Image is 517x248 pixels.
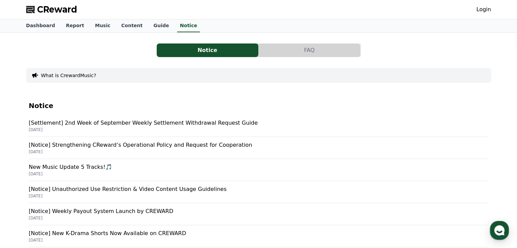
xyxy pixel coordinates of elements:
a: [Settlement] 2nd Week of September Weekly Settlement Withdrawal Request Guide [DATE] [29,115,488,137]
a: Home [2,192,45,209]
p: [DATE] [29,171,488,177]
span: Messages [56,202,76,208]
span: CReward [37,4,77,15]
p: [DATE] [29,149,488,155]
a: Notice [177,19,200,32]
a: Messages [45,192,88,209]
a: [Notice] New K-Drama Shorts Now Available on CREWARD [DATE] [29,225,488,247]
p: [Notice] Strengthening CReward’s Operational Policy and Request for Cooperation [29,141,488,149]
h4: Notice [29,102,488,109]
p: New Music Update 5 Tracks!🎵 [29,163,488,171]
a: Music [89,19,116,32]
span: Settings [101,202,117,207]
a: Content [116,19,148,32]
p: [Notice] Weekly Payout System Launch by CREWARD [29,207,488,215]
a: Report [61,19,90,32]
p: [DATE] [29,215,488,221]
p: [DATE] [29,237,488,243]
a: Settings [88,192,131,209]
a: Notice [157,43,259,57]
a: [Notice] Strengthening CReward’s Operational Policy and Request for Cooperation [DATE] [29,137,488,159]
a: FAQ [259,43,361,57]
button: What is CrewardMusic? [41,72,96,79]
a: Login [476,5,491,14]
p: [DATE] [29,127,488,132]
a: Dashboard [21,19,61,32]
p: [Notice] New K-Drama Shorts Now Available on CREWARD [29,229,488,237]
button: Notice [157,43,258,57]
p: [DATE] [29,193,488,199]
a: [Notice] Unauthorized Use Restriction & Video Content Usage Guidelines [DATE] [29,181,488,203]
button: FAQ [259,43,360,57]
p: [Notice] Unauthorized Use Restriction & Video Content Usage Guidelines [29,185,488,193]
span: Home [17,202,29,207]
p: [Settlement] 2nd Week of September Weekly Settlement Withdrawal Request Guide [29,119,488,127]
a: [Notice] Weekly Payout System Launch by CREWARD [DATE] [29,203,488,225]
a: Guide [148,19,174,32]
a: CReward [26,4,77,15]
a: New Music Update 5 Tracks!🎵 [DATE] [29,159,488,181]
